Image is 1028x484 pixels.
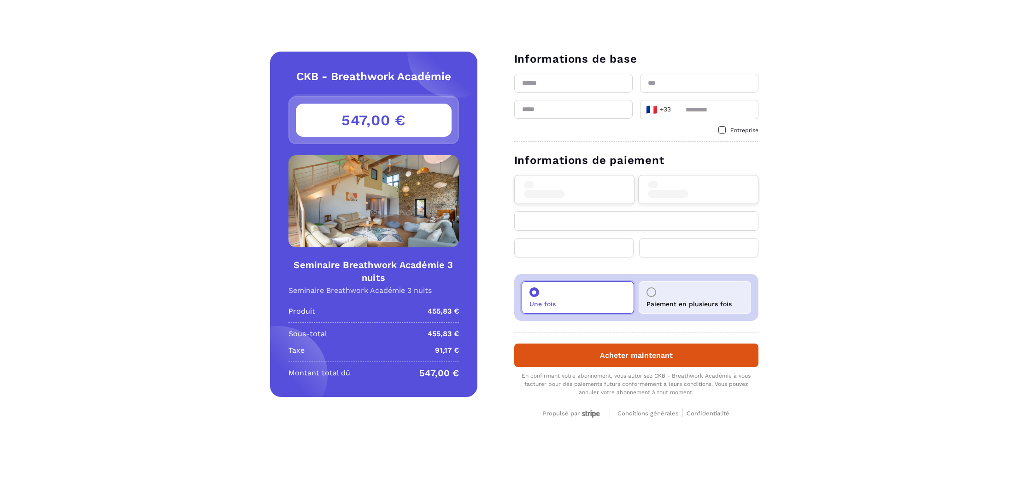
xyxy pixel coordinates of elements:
[646,103,658,116] span: 🇫🇷
[514,153,758,168] h3: Informations de paiement
[419,367,459,379] p: 547,00 €
[514,344,758,367] button: Acheter maintenant
[288,155,459,247] img: Product Image
[288,306,315,317] p: Produit
[288,258,459,284] h4: Seminaire Breathwork Académie 3 nuits
[640,100,678,119] div: Search for option
[617,410,679,417] span: Conditions générales
[543,410,602,418] div: Propulsé par
[687,408,729,417] a: Confidentialité
[428,328,459,339] p: 455,83 €
[687,410,729,417] span: Confidentialité
[288,286,459,295] p: Seminaire Breathwork Académie 3 nuits
[673,103,675,117] input: Search for option
[296,104,452,137] h3: 547,00 €
[617,408,683,417] a: Conditions générales
[543,408,602,417] a: Propulsé par
[646,300,732,308] p: Paiement en plusieurs fois
[646,103,671,116] span: +33
[529,300,556,308] p: Une fois
[730,127,758,134] span: Entreprise
[428,306,459,317] p: 455,83 €
[288,70,459,83] h2: CKB - Breathwork Académie
[514,372,758,397] div: En confirmant votre abonnement, vous autorisez CKB - Breathwork Académie à vous facturer pour des...
[514,52,758,66] h3: Informations de base
[435,345,459,356] p: 91,17 €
